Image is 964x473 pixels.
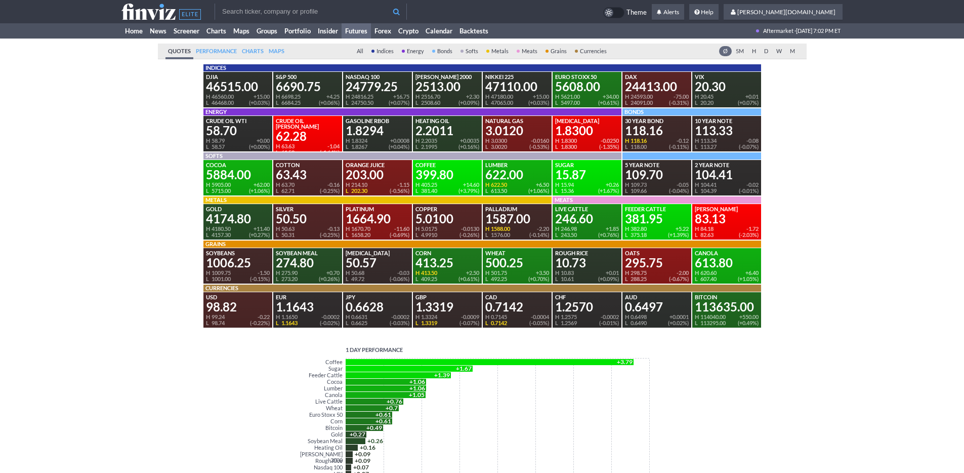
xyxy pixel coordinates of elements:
div: 1.8267 [345,144,368,150]
div: 109.73 [624,182,648,188]
a: Screener [170,23,203,38]
div: Natural Gas [485,118,549,124]
div: -11.60 ( -0.69% ) [390,226,409,238]
span: L [276,149,279,155]
span: H [625,138,629,144]
span: L [625,100,628,106]
div: 2 Year Note [695,162,759,168]
a: Heating Oil2.2011H 2.2035L 2.1995+0.0035(+0.16%) [413,108,482,151]
div: 4157.30 [205,232,232,238]
div: 5.0100 [415,213,479,225]
a: Backtests [456,23,492,38]
div: Cocoa [206,162,270,168]
div: -0.08 ( -0.07% ) [739,138,759,150]
div: 47065.00 [484,100,514,106]
div: +0.00 ( +0.00% ) [249,138,270,150]
a: ENERGYCrude Oil WTI58.70H 58.79L 58.57+0.00(+0.00%) [203,108,272,151]
a: Maps [266,44,287,59]
span: L [276,188,279,194]
div: Nikkei 225 [485,74,549,80]
span: L [695,144,698,150]
a: Natural Gas3.0120H 3.0300L 3.0020-0.0160(-0.53%) [483,108,552,151]
a: Calendar [422,23,456,38]
span: L [625,232,628,238]
span: H [695,226,699,232]
div: 2513.00 [415,81,479,93]
span: L [346,144,349,150]
div: 104.41 [695,169,759,181]
div: Feeder Cattle [625,206,689,212]
div: 1670.70 [345,226,371,232]
div: +6.50 ( +1.06% ) [528,182,549,194]
div: 3.0120 [485,125,549,137]
div: 243.50 [554,232,578,238]
div: 6684.25 [275,100,302,106]
div: 382.80 [624,226,648,232]
span: H [415,226,420,232]
span: L [415,232,419,238]
span: L [625,188,628,194]
div: 6690.75 [276,81,340,93]
div: -0.05 ( -0.04% ) [669,182,689,194]
a: All [353,46,367,56]
a: Meats [513,46,541,56]
div: -0.0250 ( -1.35% ) [599,138,619,150]
a: Coffee399.80H 405.25L 381.40+14.60(+3.79%) [413,152,482,195]
div: -0.0160 ( -0.53% ) [529,138,549,150]
a: Lumber622.00H 622.50L 613.50+6.50(+1.06%) [483,152,552,195]
div: 5905.00 [205,182,232,188]
span: Ø [723,48,728,54]
div: +0.0008 ( +0.04% ) [389,138,409,150]
div: 203.00 [346,169,409,181]
div: 58.70 [206,125,270,137]
div: 24816.25 [345,94,374,100]
div: 63.63 [275,143,296,149]
div: [MEDICAL_DATA] [555,118,619,124]
div: 61.50 [275,149,296,155]
span: H [625,94,629,100]
div: 1.8300 [555,125,619,137]
a: Quotes [165,44,193,59]
span: H [555,182,559,188]
div: 246.60 [555,213,619,225]
div: 4180.50 [205,226,232,232]
a: MEATSLive Cattle246.60H 246.98L 243.50+1.85(+0.76%) [553,196,621,240]
div: 399.80 [415,169,479,181]
span: H [625,182,629,188]
div: 1.8300 [554,138,578,144]
a: SOFTSCocoa5884.00H 5905.00L 5715.00+62.00(+1.06%) [203,152,272,195]
div: 375.18 [624,232,648,238]
div: Copper [415,206,479,212]
a: Performance [193,44,239,59]
div: 6698.25 [275,94,302,100]
div: 1588.00 [484,226,511,232]
div: +62.00 ( +1.06% ) [249,182,270,194]
a: Currencies [571,46,611,56]
div: Gasoline RBOB [346,118,409,124]
div: 46515.00 [206,81,270,93]
span: H [695,138,699,144]
a: Cotton63.43H 63.70L 62.71-0.16(-0.25%) [273,152,342,195]
span: H [485,94,489,100]
div: 20.45 [694,94,715,100]
a: Palladium1587.00H 1588.00L 1576.00-2.20(-0.14%) [483,196,552,240]
a: Alerts [652,4,684,20]
div: 15.36 [554,188,575,194]
div: 1576.00 [484,232,511,238]
span: L [206,100,209,106]
div: +15.00 ( +0.03% ) [249,94,270,106]
div: 109.70 [625,169,689,181]
div: 30 Year Bond [625,118,689,124]
a: 10 Year Note113.33H 113.34L 113.27-0.08(-0.07%) [692,108,761,151]
span: L [276,100,279,106]
span: L [346,100,349,106]
span: H [485,226,489,232]
a: Energy [398,46,428,56]
div: ENERGY [203,108,273,115]
div: +0.0035 ( +0.16% ) [458,138,479,150]
div: 5497.00 [554,100,581,106]
span: L [415,188,419,194]
a: Silver50.50H 50.63L 50.31-0.13(-0.25%) [273,196,342,240]
div: 2.1995 [414,144,438,150]
div: -0.0130 ( -0.26% ) [459,226,479,238]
